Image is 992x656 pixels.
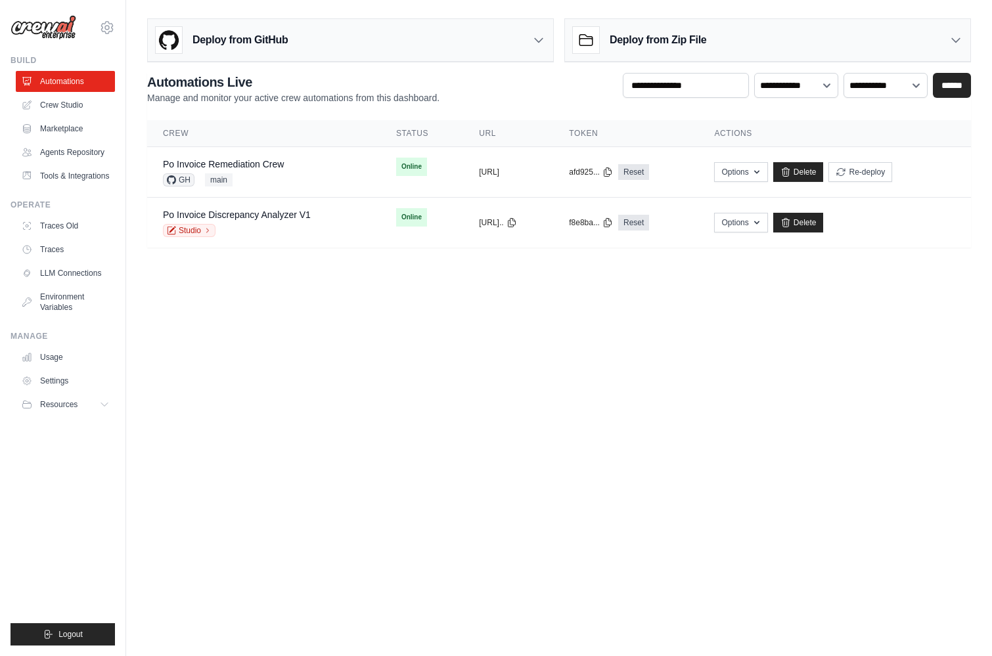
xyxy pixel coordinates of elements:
div: Build [11,55,115,66]
a: Marketplace [16,118,115,139]
span: Logout [58,629,83,640]
a: Po Invoice Discrepancy Analyzer V1 [163,209,311,220]
a: Tools & Integrations [16,165,115,186]
button: afd925... [569,167,613,177]
a: Reset [618,164,649,180]
button: Options [714,162,767,182]
button: f8e8ba... [569,217,613,228]
a: Delete [773,162,824,182]
a: Po Invoice Remediation Crew [163,159,284,169]
img: Logo [11,15,76,40]
a: Settings [16,370,115,391]
p: Manage and monitor your active crew automations from this dashboard. [147,91,440,104]
div: Operate [11,200,115,210]
th: Token [553,120,698,147]
a: Environment Variables [16,286,115,318]
h2: Automations Live [147,73,440,91]
a: Automations [16,71,115,92]
span: GH [163,173,194,186]
span: Online [396,208,427,227]
a: Delete [773,213,824,232]
a: Agents Repository [16,142,115,163]
th: Status [380,120,463,147]
img: GitHub Logo [156,27,182,53]
th: Crew [147,120,380,147]
a: Traces Old [16,215,115,236]
a: Usage [16,347,115,368]
button: Resources [16,394,115,415]
h3: Deploy from GitHub [192,32,288,48]
th: URL [463,120,553,147]
span: Online [396,158,427,176]
a: Crew Studio [16,95,115,116]
button: Re-deploy [828,162,892,182]
span: main [205,173,233,186]
a: Reset [618,215,649,230]
div: Manage [11,331,115,341]
button: Options [714,213,767,232]
h3: Deploy from Zip File [610,32,706,48]
th: Actions [698,120,971,147]
a: LLM Connections [16,263,115,284]
span: Resources [40,399,78,410]
a: Traces [16,239,115,260]
a: Studio [163,224,215,237]
button: Logout [11,623,115,645]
